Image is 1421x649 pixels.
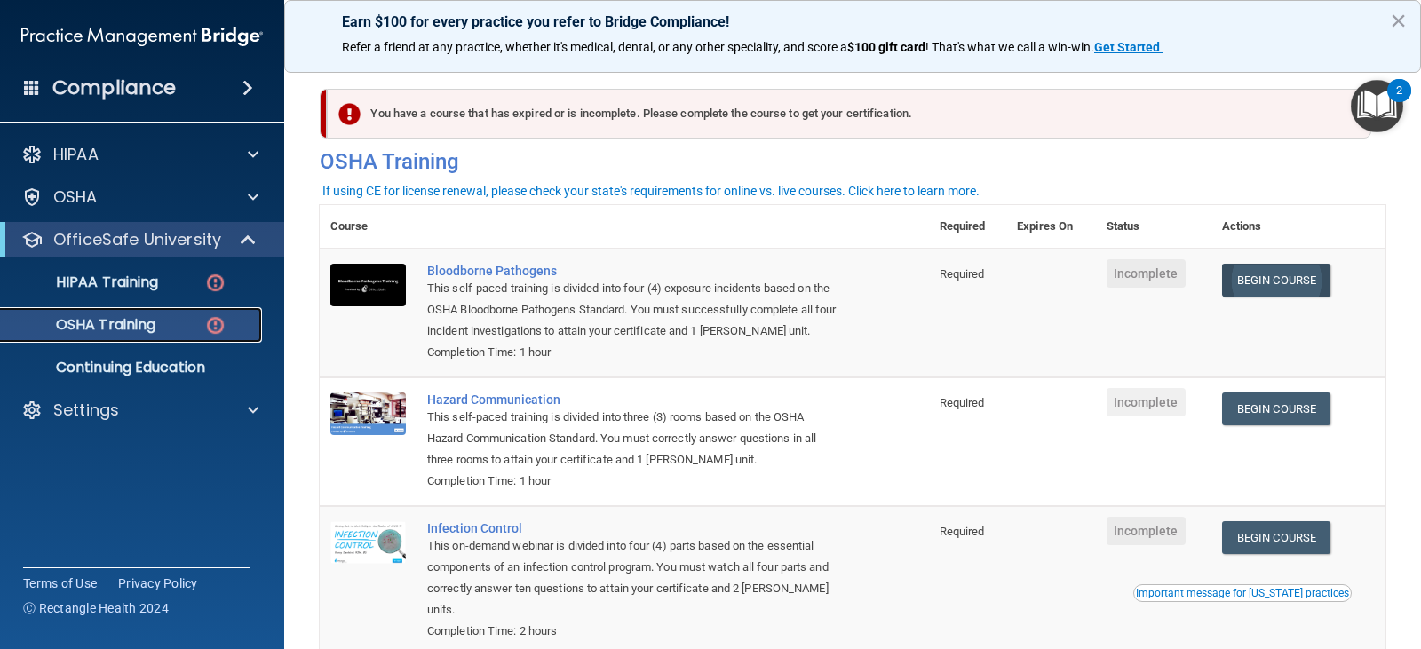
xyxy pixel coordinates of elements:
[847,40,925,54] strong: $100 gift card
[204,314,226,336] img: danger-circle.6113f641.png
[427,278,840,342] div: This self-paced training is divided into four (4) exposure incidents based on the OSHA Bloodborne...
[940,396,985,409] span: Required
[204,272,226,294] img: danger-circle.6113f641.png
[12,273,158,291] p: HIPAA Training
[427,535,840,621] div: This on-demand webinar is divided into four (4) parts based on the essential components of an inf...
[21,144,258,165] a: HIPAA
[23,599,169,617] span: Ⓒ Rectangle Health 2024
[427,621,840,642] div: Completion Time: 2 hours
[940,267,985,281] span: Required
[342,40,847,54] span: Refer a friend at any practice, whether it's medical, dental, or any other speciality, and score a
[53,400,119,421] p: Settings
[427,342,840,363] div: Completion Time: 1 hour
[21,229,258,250] a: OfficeSafe University
[52,75,176,100] h4: Compliance
[322,185,980,197] div: If using CE for license renewal, please check your state's requirements for online vs. live cours...
[1211,205,1385,249] th: Actions
[21,19,263,54] img: PMB logo
[1107,517,1186,545] span: Incomplete
[1222,521,1330,554] a: Begin Course
[929,205,1006,249] th: Required
[1107,259,1186,288] span: Incomplete
[53,229,221,250] p: OfficeSafe University
[21,186,258,208] a: OSHA
[1222,392,1330,425] a: Begin Course
[427,392,840,407] a: Hazard Communication
[1006,205,1095,249] th: Expires On
[320,182,982,200] button: If using CE for license renewal, please check your state's requirements for online vs. live cours...
[1094,40,1163,54] a: Get Started
[320,205,417,249] th: Course
[427,471,840,492] div: Completion Time: 1 hour
[925,40,1094,54] span: ! That's what we call a win-win.
[1351,80,1403,132] button: Open Resource Center, 2 new notifications
[1107,388,1186,416] span: Incomplete
[1096,205,1211,249] th: Status
[12,316,155,334] p: OSHA Training
[23,574,97,592] a: Terms of Use
[118,574,198,592] a: Privacy Policy
[1136,588,1349,598] div: Important message for [US_STATE] practices
[1222,264,1330,297] a: Begin Course
[53,186,98,208] p: OSHA
[327,89,1371,139] div: You have a course that has expired or is incomplete. Please complete the course to get your certi...
[1133,584,1352,602] button: Read this if you are a dental practitioner in the state of CA
[53,144,99,165] p: HIPAA
[427,264,840,278] a: Bloodborne Pathogens
[427,521,840,535] a: Infection Control
[940,525,985,538] span: Required
[1094,40,1160,54] strong: Get Started
[342,13,1363,30] p: Earn $100 for every practice you refer to Bridge Compliance!
[427,407,840,471] div: This self-paced training is divided into three (3) rooms based on the OSHA Hazard Communication S...
[338,103,361,125] img: exclamation-circle-solid-danger.72ef9ffc.png
[320,149,1385,174] h4: OSHA Training
[1390,6,1407,35] button: Close
[1396,91,1402,114] div: 2
[21,400,258,421] a: Settings
[12,359,254,376] p: Continuing Education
